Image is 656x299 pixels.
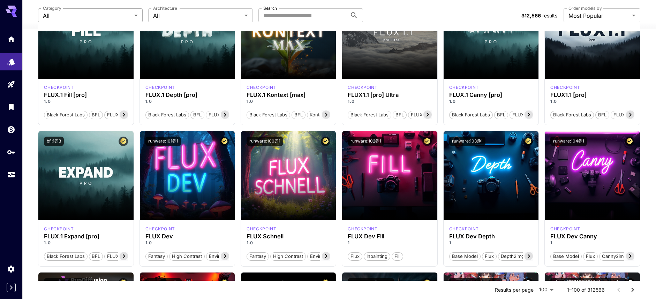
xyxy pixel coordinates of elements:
[348,84,377,91] div: fluxultra
[247,226,276,232] p: checkpoint
[247,92,330,98] h3: FLUX.1 Kontext [max]
[247,252,269,261] button: Fantasy
[449,233,533,240] h3: FLUX Dev Depth
[44,98,128,105] p: 1.0
[145,137,181,146] button: runware:101@1
[392,252,403,261] button: Fill
[44,84,74,91] p: checkpoint
[348,253,362,260] span: Flux
[449,84,479,91] p: checkpoint
[482,252,497,261] button: Flux
[348,98,431,105] p: 1.0
[321,278,330,287] button: Certified Model – Vetted for best performance and includes a commercial license.
[191,112,204,118] span: BFL
[450,112,492,118] span: Black Forest Labs
[145,98,229,105] p: 1.0
[153,11,242,20] span: All
[145,233,229,240] h3: FLUX Dev
[536,285,556,295] div: 100
[7,283,16,292] div: Expand sidebar
[145,84,175,91] div: fluxpro
[145,226,175,232] p: checkpoint
[263,5,277,11] label: Search
[271,253,306,260] span: High Contrast
[449,137,485,146] button: runware:103@1
[169,252,205,261] button: High Contrast
[247,110,290,119] button: Black Forest Labs
[627,278,634,287] button: Verified working
[206,112,252,118] span: FLUX.1 Depth [pro]
[449,84,479,91] div: fluxpro
[169,253,204,260] span: High Contrast
[449,92,533,98] h3: FLUX.1 Canny [pro]
[247,112,290,118] span: Black Forest Labs
[206,252,239,261] button: Environment
[105,253,154,260] span: FLUX.1 Expand [pro]
[321,137,330,146] button: Certified Model – Vetted for best performance and includes a commercial license.
[247,240,330,246] p: 1.0
[7,170,15,179] div: Usage
[449,226,479,232] div: FLUX.1 D
[550,226,580,232] div: FLUX.1 D
[568,5,602,11] label: Order models by
[44,226,74,232] div: fluxpro
[44,84,74,91] div: fluxpro
[308,253,340,260] span: Environment
[119,278,128,287] button: Certified Model – Vetted for best performance and includes a commercial license.
[611,112,644,118] span: FLUX1.1 [pro]
[550,240,634,246] p: 1
[146,253,167,260] span: Fantasy
[292,112,305,118] span: BFL
[145,278,182,287] button: runware:105@1
[247,226,276,232] div: FLUX.1 S
[449,110,493,119] button: Black Forest Labs
[510,112,557,118] span: FLUX.1 Canny [pro]
[550,84,580,91] p: checkpoint
[348,233,431,240] h3: FLUX Dev Fill
[498,253,527,260] span: depth2img
[348,92,431,98] h3: FLUX1.1 [pro] Ultra
[599,252,629,261] button: canny2img
[449,240,533,246] p: 1
[104,110,144,119] button: FLUX.1 Fill [pro]
[595,110,609,119] button: BFL
[550,252,582,261] button: Base model
[550,233,634,240] h3: FLUX Dev Canny
[247,233,330,240] h3: FLUX Schnell
[550,98,634,105] p: 1.0
[247,84,276,91] p: checkpoint
[44,240,128,246] p: 1.0
[146,112,189,118] span: Black Forest Labs
[44,110,88,119] button: Black Forest Labs
[523,137,533,146] button: Certified Model – Vetted for best performance and includes a commercial license.
[89,112,103,118] span: BFL
[44,92,128,98] h3: FLUX.1 Fill [pro]
[348,252,362,261] button: Flux
[551,112,594,118] span: Black Forest Labs
[348,137,384,146] button: runware:102@1
[44,137,64,146] button: bfl:1@3
[247,137,283,146] button: runware:100@1
[567,286,605,293] p: 1–100 of 312566
[89,252,103,261] button: BFL
[596,112,609,118] span: BFL
[104,252,154,261] button: FLUX.1 Expand [pro]
[392,253,403,260] span: Fill
[498,252,527,261] button: depth2img
[247,98,330,105] p: 1.0
[307,252,340,261] button: Environment
[307,112,329,118] span: Kontext
[7,33,15,41] div: Home
[44,252,88,261] button: Black Forest Labs
[348,240,431,246] p: 1
[348,278,394,287] button: civitai:4384@128713
[153,5,177,11] label: Architecture
[626,283,640,297] button: Go to next page
[551,253,581,260] span: Base model
[145,226,175,232] div: FLUX.1 D
[44,226,74,232] p: checkpoint
[348,112,391,118] span: Black Forest Labs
